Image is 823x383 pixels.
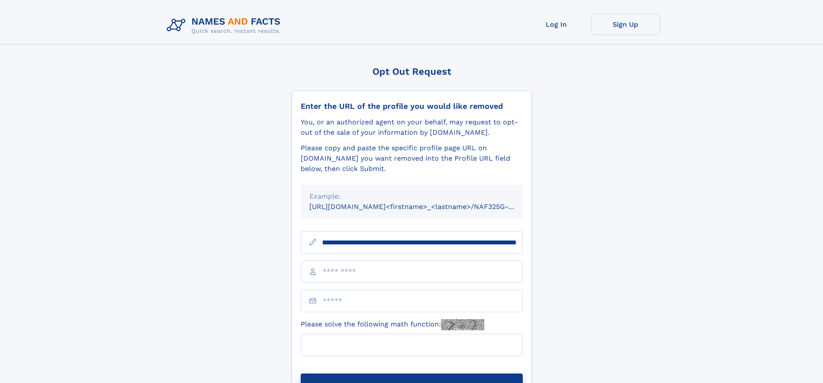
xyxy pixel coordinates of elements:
[522,14,591,35] a: Log In
[309,203,539,211] small: [URL][DOMAIN_NAME]<firstname>_<lastname>/NAF325G-xxxxxxxx
[292,66,532,77] div: Opt Out Request
[163,14,288,37] img: Logo Names and Facts
[301,319,484,330] label: Please solve the following math function:
[591,14,660,35] a: Sign Up
[301,101,523,111] div: Enter the URL of the profile you would like removed
[301,117,523,138] div: You, or an authorized agent on your behalf, may request to opt-out of the sale of your informatio...
[309,191,514,202] div: Example:
[301,143,523,174] div: Please copy and paste the specific profile page URL on [DOMAIN_NAME] you want removed into the Pr...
